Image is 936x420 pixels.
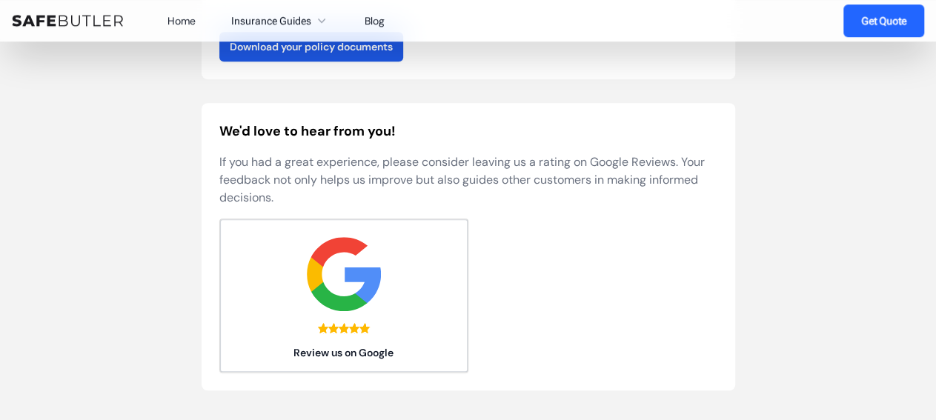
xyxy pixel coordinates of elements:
[219,121,717,141] h2: We'd love to hear from you!
[167,14,196,27] a: Home
[843,4,924,37] a: Get Quote
[220,345,468,360] span: Review us on Google
[219,32,403,61] a: Download your policy documents
[219,153,717,207] p: If you had a great experience, please consider leaving us a rating on Google Reviews. Your feedba...
[307,237,381,311] img: google.svg
[219,219,468,373] a: Review us on Google
[231,12,329,30] button: Insurance Guides
[12,15,123,27] img: SafeButler Text Logo
[365,14,385,27] a: Blog
[318,323,370,333] div: 5.0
